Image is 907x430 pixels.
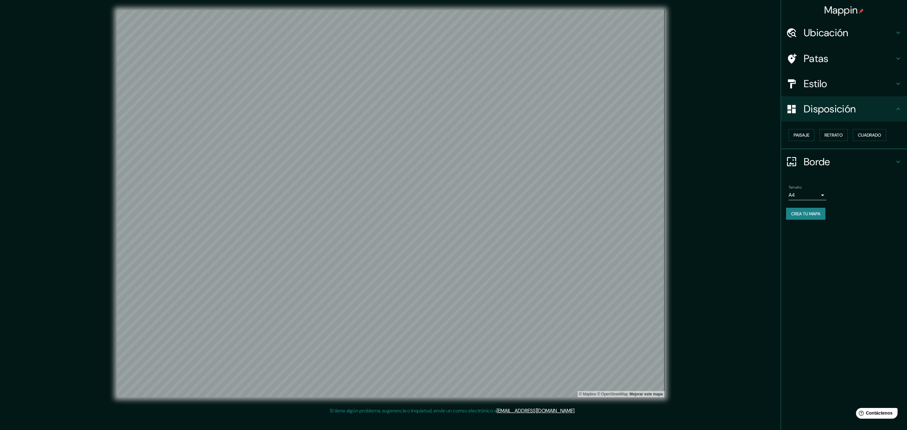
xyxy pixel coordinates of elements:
font: Crea tu mapa [791,211,820,217]
font: . [575,407,576,414]
font: Mejorar este mapa [630,392,663,396]
div: Borde [781,149,907,174]
button: Cuadrado [853,129,886,141]
div: A4 [789,190,826,200]
img: pin-icon.png [859,8,864,14]
font: Disposición [804,102,856,116]
a: [EMAIL_ADDRESS][DOMAIN_NAME] [497,407,574,414]
button: Retrato [819,129,848,141]
font: Paisaje [794,132,809,138]
font: Si tiene algún problema, sugerencia o inquietud, envíe un correo electrónico a [330,407,497,414]
font: Cuadrado [858,132,881,138]
font: Patas [804,52,829,65]
font: © OpenStreetMap [597,392,628,396]
a: Map feedback [630,392,663,396]
font: Mappin [824,3,858,17]
div: Disposición [781,96,907,122]
div: Estilo [781,71,907,96]
canvas: Mapa [117,10,665,397]
font: Tamaño [789,185,801,190]
font: . [576,407,578,414]
font: Estilo [804,77,827,90]
font: . [574,407,575,414]
iframe: Lanzador de widgets de ayuda [851,405,900,423]
font: Ubicación [804,26,848,39]
font: © Mapbox [579,392,596,396]
button: Crea tu mapa [786,208,825,220]
a: Mapa de OpenStreet [597,392,628,396]
a: Mapbox [579,392,596,396]
div: Ubicación [781,20,907,45]
button: Paisaje [789,129,814,141]
font: Borde [804,155,830,168]
font: Retrato [824,132,843,138]
div: Patas [781,46,907,71]
font: A4 [789,192,795,198]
